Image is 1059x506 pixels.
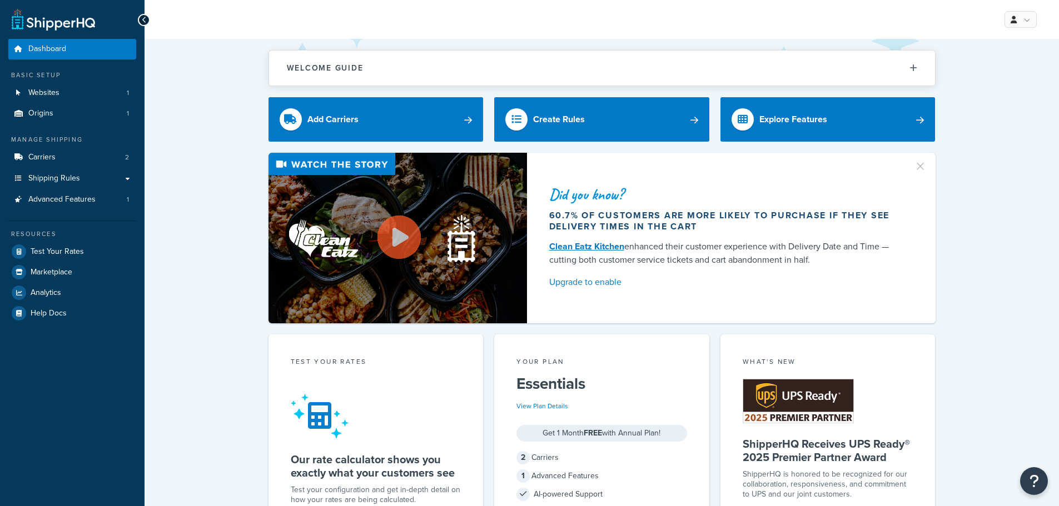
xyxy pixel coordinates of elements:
[516,468,687,484] div: Advanced Features
[8,147,136,168] li: Carriers
[8,303,136,323] a: Help Docs
[516,469,530,483] span: 1
[8,262,136,282] a: Marketplace
[8,103,136,124] li: Origins
[8,39,136,59] a: Dashboard
[8,71,136,80] div: Basic Setup
[1020,467,1048,495] button: Open Resource Center
[307,112,359,127] div: Add Carriers
[516,375,687,393] h5: Essentials
[549,240,901,267] div: enhanced their customer experience with Delivery Date and Time — cutting both customer service ti...
[28,44,66,54] span: Dashboard
[291,357,461,369] div: Test your rates
[31,247,84,257] span: Test Your Rates
[759,112,827,127] div: Explore Features
[125,153,129,162] span: 2
[549,240,624,253] a: Clean Eatz Kitchen
[8,83,136,103] a: Websites1
[8,135,136,144] div: Manage Shipping
[28,109,53,118] span: Origins
[31,268,72,277] span: Marketplace
[8,147,136,168] a: Carriers2
[28,195,96,204] span: Advanced Features
[269,97,484,142] a: Add Carriers
[584,427,602,439] strong: FREE
[720,97,936,142] a: Explore Features
[516,425,687,442] div: Get 1 Month with Annual Plan!
[291,485,461,505] div: Test your configuration and get in-depth detail on how your rates are being calculated.
[269,153,527,323] img: Video thumbnail
[127,88,129,98] span: 1
[28,153,56,162] span: Carriers
[8,229,136,239] div: Resources
[516,401,568,411] a: View Plan Details
[516,450,687,465] div: Carriers
[28,174,80,183] span: Shipping Rules
[31,288,61,298] span: Analytics
[8,242,136,262] a: Test Your Rates
[549,274,901,290] a: Upgrade to enable
[8,103,136,124] a: Origins1
[8,189,136,210] li: Advanced Features
[269,51,935,86] button: Welcome Guide
[516,487,687,502] div: AI-powered Support
[743,437,913,464] h5: ShipperHQ Receives UPS Ready® 2025 Premier Partner Award
[31,309,67,318] span: Help Docs
[549,210,901,232] div: 60.7% of customers are more likely to purchase if they see delivery times in the cart
[287,64,364,72] h2: Welcome Guide
[291,453,461,479] h5: Our rate calculator shows you exactly what your customers see
[28,88,59,98] span: Websites
[533,112,585,127] div: Create Rules
[8,189,136,210] a: Advanced Features1
[8,283,136,303] a: Analytics
[743,469,913,499] p: ShipperHQ is honored to be recognized for our collaboration, responsiveness, and commitment to UP...
[743,357,913,369] div: What's New
[494,97,709,142] a: Create Rules
[516,451,530,464] span: 2
[8,83,136,103] li: Websites
[8,168,136,189] a: Shipping Rules
[549,187,901,202] div: Did you know?
[127,109,129,118] span: 1
[127,195,129,204] span: 1
[516,357,687,369] div: Your Plan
